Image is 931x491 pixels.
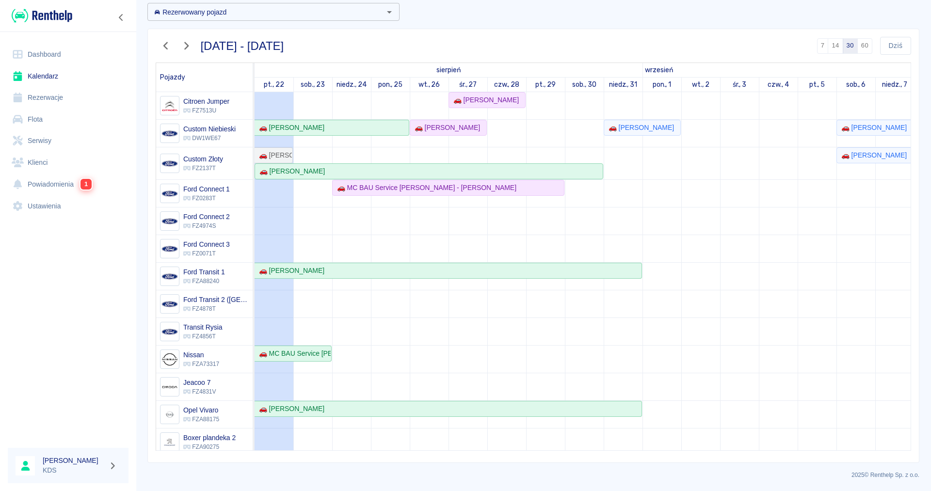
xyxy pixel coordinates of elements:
[837,123,907,133] div: 🚗 [PERSON_NAME]
[605,123,674,133] div: 🚗 [PERSON_NAME]
[201,39,284,53] h3: [DATE] - [DATE]
[183,322,223,332] h6: Transit Rysia
[383,5,396,19] button: Otwórz
[8,65,128,87] a: Kalendarz
[828,38,843,54] button: 14 dni
[183,332,223,341] p: FZ4856T
[8,173,128,195] a: Powiadomienia1
[255,348,331,359] div: 🚗 MC BAU Service [PERSON_NAME] - [PERSON_NAME]
[161,186,177,202] img: Image
[183,212,230,222] h6: Ford Connect 2
[183,443,236,451] p: FZA90275
[298,78,327,92] a: 23 sierpnia 2025
[183,304,249,313] p: FZ4878T
[183,96,229,106] h6: Citroen Jumper
[255,266,324,276] div: 🚗 [PERSON_NAME]
[114,11,128,24] button: Zwiń nawigację
[43,456,105,465] h6: [PERSON_NAME]
[807,78,828,92] a: 5 września 2025
[533,78,558,92] a: 29 sierpnia 2025
[650,78,674,92] a: 1 września 2025
[161,407,177,423] img: Image
[256,166,325,176] div: 🚗 [PERSON_NAME]
[8,8,72,24] a: Renthelp logo
[843,38,858,54] button: 30 dni
[183,194,230,203] p: FZ0283T
[376,78,405,92] a: 25 sierpnia 2025
[183,134,236,143] p: DW1WE67
[183,164,223,173] p: FZ2137T
[643,63,676,77] a: 1 września 2025
[161,241,177,257] img: Image
[570,78,599,92] a: 30 sierpnia 2025
[857,38,872,54] button: 60 dni
[150,6,381,18] input: Wyszukaj i wybierz pojazdy...
[183,249,230,258] p: FZ0071T
[416,78,443,92] a: 26 sierpnia 2025
[8,44,128,65] a: Dashboard
[880,78,910,92] a: 7 września 2025
[449,95,519,105] div: 🚗 [PERSON_NAME]
[434,63,463,77] a: 22 sierpnia 2025
[43,465,105,475] p: KDS
[183,415,219,424] p: FZA88175
[183,360,219,368] p: FZA73317
[8,87,128,109] a: Rezerwacje
[161,296,177,312] img: Image
[333,183,516,193] div: 🚗 MC BAU Service [PERSON_NAME] - [PERSON_NAME]
[8,195,128,217] a: Ustawienia
[183,239,230,249] h6: Ford Connect 3
[844,78,868,92] a: 6 września 2025
[161,324,177,340] img: Image
[8,130,128,152] a: Serwisy
[183,154,223,164] h6: Custom Złoty
[255,150,292,160] div: 🚗 [PERSON_NAME]
[334,78,369,92] a: 24 sierpnia 2025
[690,78,712,92] a: 2 września 2025
[161,379,177,395] img: Image
[161,156,177,172] img: Image
[161,213,177,229] img: Image
[161,351,177,367] img: Image
[161,126,177,142] img: Image
[12,8,72,24] img: Renthelp logo
[183,433,236,443] h6: Boxer plandeka 2
[411,123,480,133] div: 🚗 [PERSON_NAME]
[183,106,229,115] p: FZ7513U
[183,405,219,415] h6: Opel Vivaro
[183,295,249,304] h6: Ford Transit 2 (Niemcy)
[607,78,640,92] a: 31 sierpnia 2025
[160,73,185,81] span: Pojazdy
[183,124,236,134] h6: Custom Niebieski
[255,123,324,133] div: 🚗 [PERSON_NAME]
[183,222,230,230] p: FZ4974S
[183,387,216,396] p: FZ4831V
[457,78,480,92] a: 27 sierpnia 2025
[730,78,749,92] a: 3 września 2025
[183,378,216,387] h6: Jeacoo 7
[147,471,919,479] p: 2025 © Renthelp Sp. z o.o.
[261,78,287,92] a: 22 sierpnia 2025
[183,350,219,360] h6: Nissan
[183,277,225,285] p: FZA88240
[8,109,128,130] a: Flota
[183,267,225,277] h6: Ford Transit 1
[161,434,177,450] img: Image
[817,38,829,54] button: 7 dni
[161,269,177,285] img: Image
[255,404,324,414] div: 🚗 [PERSON_NAME]
[765,78,791,92] a: 4 września 2025
[183,184,230,194] h6: Ford Connect 1
[80,178,92,190] span: 1
[880,37,911,55] button: Dziś
[161,98,177,114] img: Image
[492,78,522,92] a: 28 sierpnia 2025
[837,150,907,160] div: 🚗 [PERSON_NAME]
[8,152,128,174] a: Klienci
